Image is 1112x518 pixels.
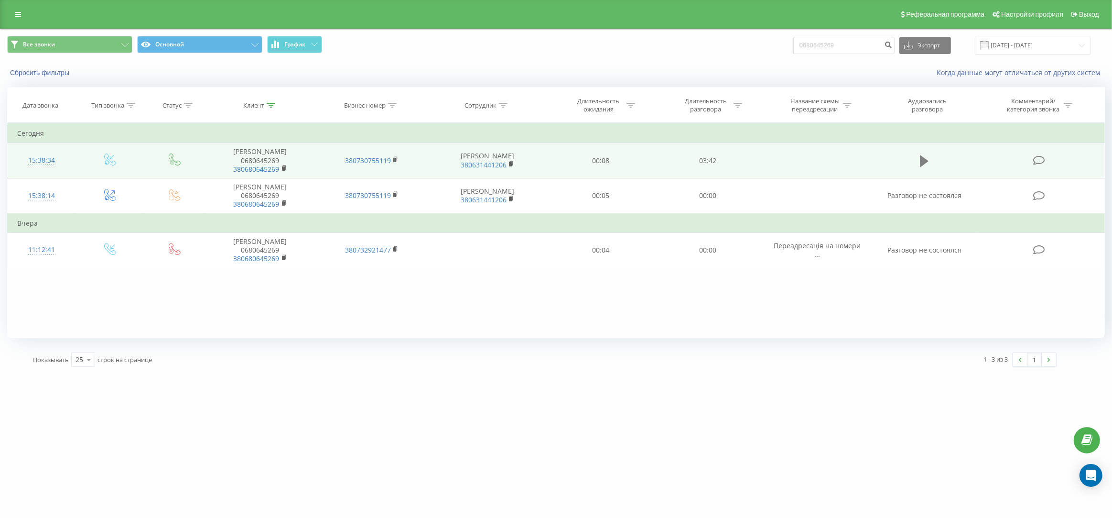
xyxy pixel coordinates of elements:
[1079,11,1099,18] span: Выход
[7,36,132,53] button: Все звонки
[464,101,497,110] div: Сотрудник
[76,355,83,364] div: 25
[23,41,55,48] span: Все звонки
[937,68,1105,77] a: Когда данные могут отличаться от других систем
[7,68,74,77] button: Сбросить фильтры
[547,178,654,213] td: 00:05
[22,101,58,110] div: Дата звонка
[162,101,182,110] div: Статус
[789,97,841,113] div: Название схемы переадресации
[573,97,624,113] div: Длительность ожидания
[887,191,961,200] span: Разговор не состоялся
[1080,464,1102,487] div: Open Intercom Messenger
[427,178,547,213] td: [PERSON_NAME]
[91,101,124,110] div: Тип звонка
[1005,97,1061,113] div: Комментарий/категория звонка
[896,97,959,113] div: Аудиозапись разговора
[547,143,654,178] td: 00:08
[984,354,1008,364] div: 1 - 3 из 3
[205,178,316,213] td: [PERSON_NAME] 0680645269
[267,36,322,53] button: График
[680,97,731,113] div: Длительность разговора
[344,101,386,110] div: Бизнес номер
[345,191,391,200] a: 380730755119
[654,232,761,268] td: 00:00
[285,41,306,48] span: График
[8,124,1105,143] td: Сегодня
[234,254,280,263] a: 380680645269
[243,101,264,110] div: Клиент
[899,37,951,54] button: Экспорт
[137,36,262,53] button: Основной
[234,165,280,174] a: 380680645269
[461,195,507,204] a: 380631441206
[205,143,316,178] td: [PERSON_NAME] 0680645269
[547,232,654,268] td: 00:04
[17,151,66,170] div: 15:38:34
[1027,353,1042,366] a: 1
[427,143,547,178] td: [PERSON_NAME]
[345,156,391,165] a: 380730755119
[774,241,861,259] span: Переадресація на номери ...
[17,241,66,259] div: 11:12:41
[461,160,507,169] a: 380631441206
[8,214,1105,233] td: Вчера
[654,143,761,178] td: 03:42
[17,187,66,205] div: 15:38:14
[234,199,280,209] a: 380680645269
[906,11,984,18] span: Реферальная программа
[97,355,152,364] span: строк на странице
[654,178,761,213] td: 00:00
[345,245,391,254] a: 380732921477
[793,37,895,54] input: Поиск по номеру
[33,355,69,364] span: Показывать
[1001,11,1063,18] span: Настройки профиля
[205,232,316,268] td: [PERSON_NAME] 0680645269
[887,245,961,254] span: Разговор не состоялся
